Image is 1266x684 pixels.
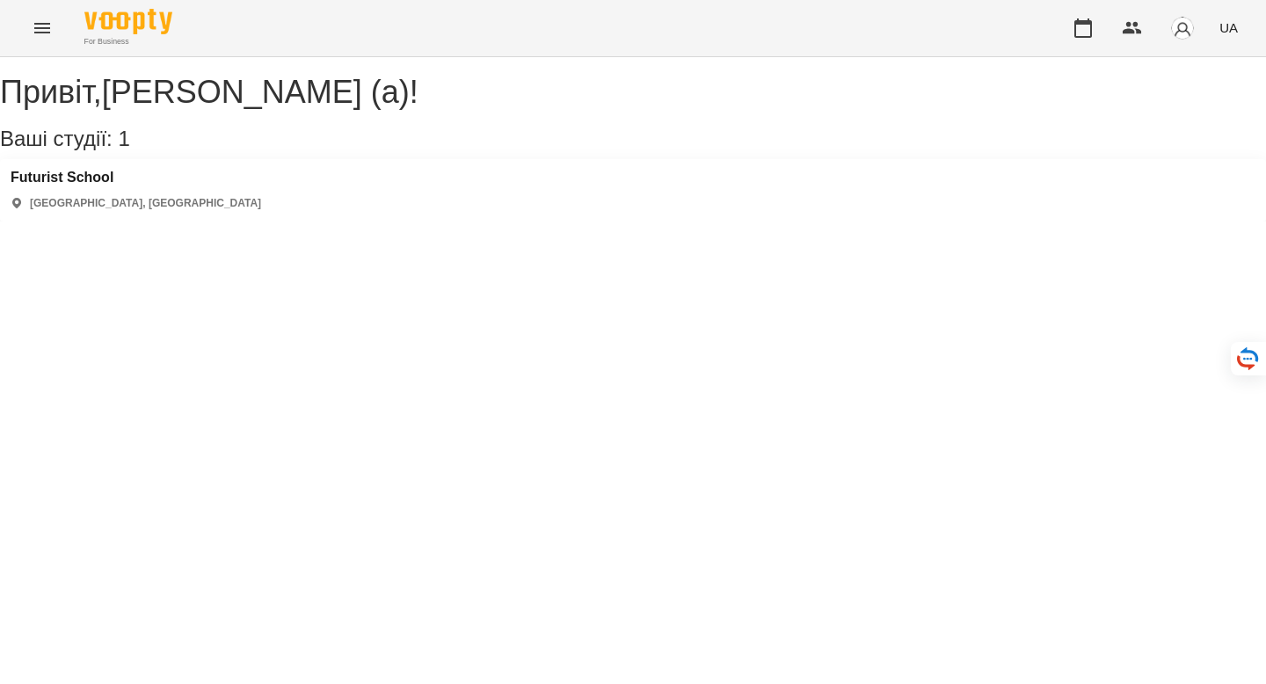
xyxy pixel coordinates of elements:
button: UA [1212,11,1245,44]
img: Voopty Logo [84,9,172,34]
span: 1 [118,127,129,150]
img: avatar_s.png [1170,16,1195,40]
span: UA [1219,18,1238,37]
a: Futurist School [11,170,261,186]
span: For Business [84,36,172,47]
p: [GEOGRAPHIC_DATA], [GEOGRAPHIC_DATA] [30,196,261,211]
button: Menu [21,7,63,49]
